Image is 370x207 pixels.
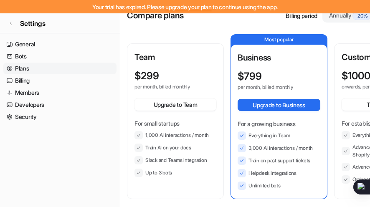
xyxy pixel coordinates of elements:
[231,35,327,45] p: Most popular
[238,182,320,190] li: Unlimited bots
[134,119,216,128] p: For small startups
[238,99,320,111] button: Upgrade to Business
[3,63,117,74] a: Plans
[134,169,216,177] li: Up to 3 bots
[134,156,216,164] li: Slack and Teams integration
[238,84,305,91] p: per month, billed monthly
[238,51,320,64] p: Business
[165,3,211,10] a: upgrade your plan
[3,38,117,50] a: General
[134,98,216,111] button: Upgrade to Team
[134,144,216,152] li: Train AI on your docs
[3,75,117,86] a: Billing
[286,11,317,20] p: Billing period
[3,50,117,62] a: Bots
[134,131,216,139] li: 1,000 AI interactions / month
[238,157,320,165] li: Train on past support tickets
[238,119,320,128] p: For a growing business
[134,51,216,63] p: Team
[3,111,117,123] a: Security
[3,87,117,98] a: Members
[238,144,320,152] li: 3,000 AI interactions / month
[134,83,201,90] p: per month, billed monthly
[238,71,262,82] p: $ 799
[20,18,46,28] span: Settings
[3,99,117,111] a: Developers
[238,169,320,177] li: Helpdesk integrations
[134,70,159,82] p: $ 299
[238,131,320,140] li: Everything in Team
[127,9,184,22] p: Compare plans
